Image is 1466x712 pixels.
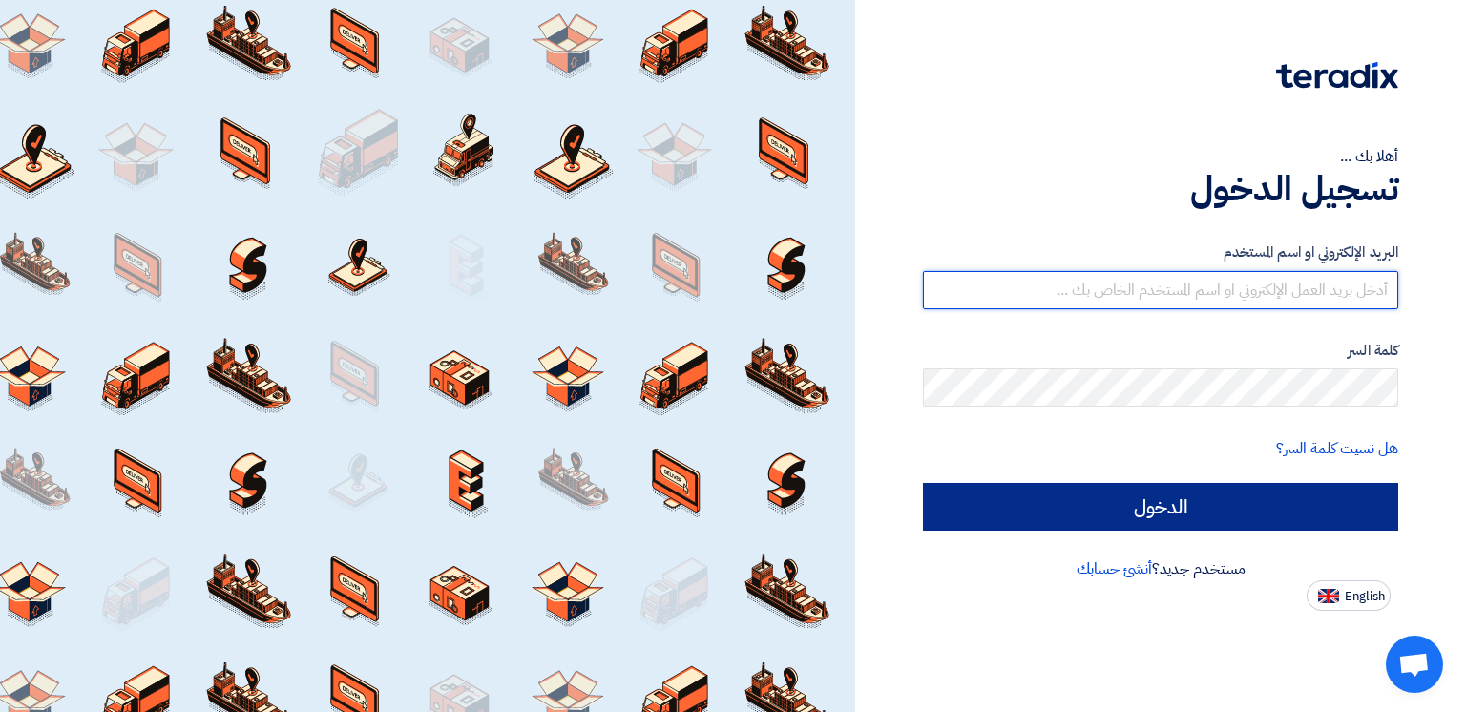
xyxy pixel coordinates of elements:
img: en-US.png [1318,589,1339,603]
label: البريد الإلكتروني او اسم المستخدم [923,241,1398,263]
div: مستخدم جديد؟ [923,557,1398,580]
span: English [1345,590,1385,603]
h1: تسجيل الدخول [923,168,1398,210]
a: هل نسيت كلمة السر؟ [1276,437,1398,460]
input: أدخل بريد العمل الإلكتروني او اسم المستخدم الخاص بك ... [923,271,1398,309]
div: Open chat [1386,636,1443,693]
label: كلمة السر [923,340,1398,362]
img: Teradix logo [1276,62,1398,89]
button: English [1307,580,1391,611]
input: الدخول [923,483,1398,531]
a: أنشئ حسابك [1077,557,1152,580]
div: أهلا بك ... [923,145,1398,168]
